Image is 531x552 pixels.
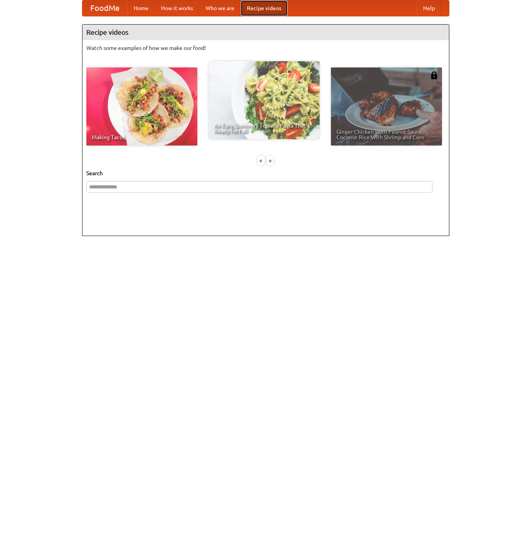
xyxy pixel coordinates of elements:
a: Home [127,0,155,16]
div: « [257,156,265,165]
h5: Search [86,169,445,177]
p: Watch some examples of how we make our food! [86,44,445,52]
h4: Recipe videos [82,25,449,40]
a: An Easy, Summery Tomato Pasta That's Ready for Fall [209,61,320,139]
span: An Easy, Summery Tomato Pasta That's Ready for Fall [214,123,314,134]
a: Recipe videos [241,0,288,16]
a: Who we are [199,0,241,16]
a: FoodMe [82,0,127,16]
img: 483408.png [430,71,438,79]
a: How it works [155,0,199,16]
a: Help [417,0,441,16]
span: Making Tacos [92,135,192,140]
div: » [266,156,274,165]
a: Making Tacos [86,67,197,146]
